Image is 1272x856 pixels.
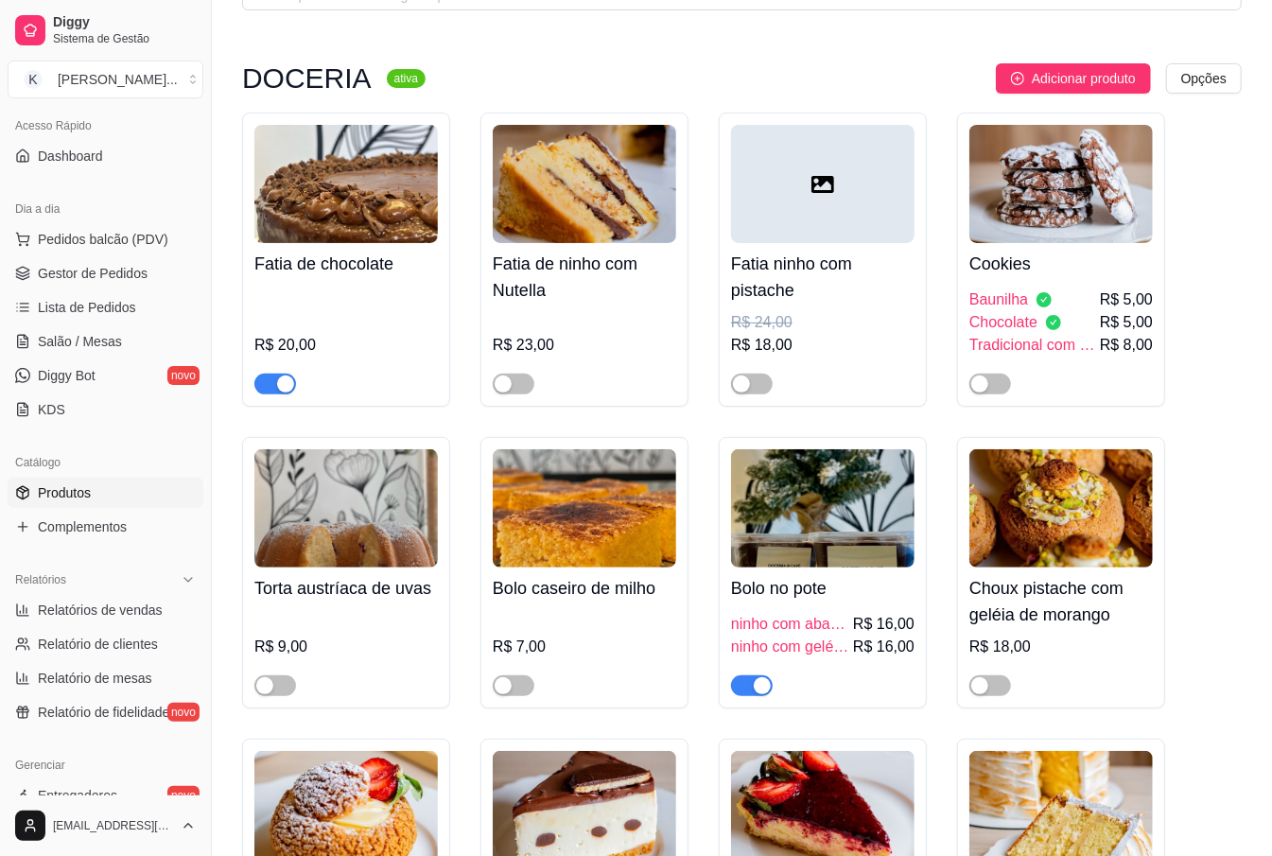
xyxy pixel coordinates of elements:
a: Relatório de clientes [8,629,203,659]
img: product-image [493,449,676,568]
div: Catálogo [8,447,203,478]
div: R$ 18,00 [969,636,1153,658]
h4: Bolo no pote [731,575,915,602]
div: Acesso Rápido [8,111,203,141]
span: Relatórios [15,572,66,587]
span: K [24,70,43,89]
div: R$ 23,00 [493,334,676,357]
a: Complementos [8,512,203,542]
span: Salão / Mesas [38,332,122,351]
a: Entregadoresnovo [8,780,203,811]
div: R$ 7,00 [493,636,676,658]
a: Lista de Pedidos [8,292,203,323]
span: ninho com geléia de morango [731,636,849,658]
button: Pedidos balcão (PDV) [8,224,203,254]
span: Diggy [53,14,196,31]
div: [PERSON_NAME] ... [58,70,178,89]
a: KDS [8,394,203,425]
img: product-image [969,125,1153,243]
h4: Bolo caseiro de milho [493,575,676,602]
a: Gestor de Pedidos [8,258,203,288]
span: Gestor de Pedidos [38,264,148,283]
a: Produtos [8,478,203,508]
button: Select a team [8,61,203,98]
span: Opções [1181,68,1227,89]
span: [EMAIL_ADDRESS][DOMAIN_NAME] [53,818,173,833]
span: Relatório de fidelidade [38,703,169,722]
h4: Fatia de ninho com Nutella [493,251,676,304]
div: Dia a dia [8,194,203,224]
div: R$ 18,00 [731,334,915,357]
img: product-image [254,449,438,568]
sup: ativa [387,69,426,88]
span: R$ 16,00 [853,613,915,636]
a: DiggySistema de Gestão [8,8,203,53]
span: Lista de Pedidos [38,298,136,317]
span: Diggy Bot [38,366,96,385]
span: R$ 16,00 [853,636,915,658]
span: Sistema de Gestão [53,31,196,46]
a: Relatório de mesas [8,663,203,693]
span: Relatórios de vendas [38,601,163,620]
div: R$ 20,00 [254,334,438,357]
a: Dashboard [8,141,203,171]
span: ninho com abacaxi [731,613,849,636]
span: Adicionar produto [1032,68,1136,89]
a: Relatórios de vendas [8,595,203,625]
img: product-image [254,125,438,243]
button: Adicionar produto [996,63,1151,94]
span: Baunilha [969,288,1028,311]
div: R$ 9,00 [254,636,438,658]
span: Produtos [38,483,91,502]
div: R$ 24,00 [731,311,915,334]
button: Opções [1166,63,1242,94]
span: Complementos [38,517,127,536]
span: R$ 5,00 [1100,311,1153,334]
img: product-image [731,449,915,568]
h4: Torta austríaca de uvas [254,575,438,602]
h4: Fatia ninho com pistache [731,251,915,304]
span: Dashboard [38,147,103,166]
h3: DOCERIA [242,67,372,90]
span: R$ 8,00 [1100,334,1153,357]
h4: Choux pistache com geléia de morango [969,575,1153,628]
h4: Cookies [969,251,1153,277]
img: product-image [493,125,676,243]
span: plus-circle [1011,72,1024,85]
span: Relatório de mesas [38,669,152,688]
div: Gerenciar [8,750,203,780]
a: Salão / Mesas [8,326,203,357]
img: product-image [969,449,1153,568]
span: Chocolate [969,311,1037,334]
span: Pedidos balcão (PDV) [38,230,168,249]
a: Relatório de fidelidadenovo [8,697,203,727]
h4: Fatia de chocolate [254,251,438,277]
span: Tradicional com chocolate [969,334,1096,357]
a: Diggy Botnovo [8,360,203,391]
span: Relatório de clientes [38,635,158,654]
button: [EMAIL_ADDRESS][DOMAIN_NAME] [8,803,203,848]
span: Entregadores [38,786,117,805]
span: R$ 5,00 [1100,288,1153,311]
span: KDS [38,400,65,419]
